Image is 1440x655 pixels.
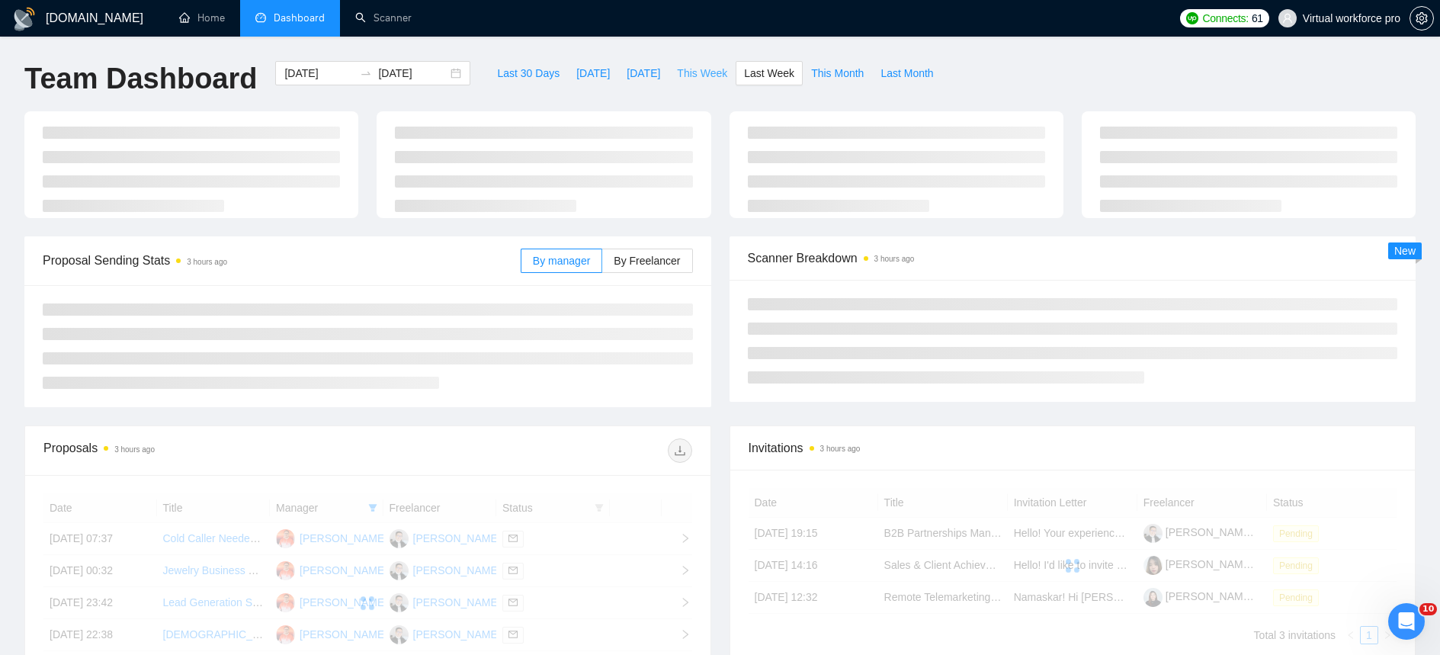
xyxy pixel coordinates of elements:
span: Last Week [744,65,794,82]
span: to [360,67,372,79]
time: 3 hours ago [187,258,227,266]
button: [DATE] [568,61,618,85]
span: Connects: [1203,10,1249,27]
span: This Month [811,65,864,82]
span: [DATE] [576,65,610,82]
img: logo [12,7,37,31]
button: Last 30 Days [489,61,568,85]
button: setting [1410,6,1434,31]
time: 3 hours ago [820,445,861,453]
span: This Week [677,65,727,82]
span: swap-right [360,67,372,79]
input: Start date [284,65,354,82]
button: This Month [803,61,872,85]
span: Last 30 Days [497,65,560,82]
span: Dashboard [274,11,325,24]
span: 10 [1419,603,1437,615]
button: Last Week [736,61,803,85]
iframe: Intercom live chat [1388,603,1425,640]
span: Last Month [880,65,933,82]
span: Scanner Breakdown [748,249,1398,268]
div: Proposals [43,438,367,463]
time: 3 hours ago [114,445,155,454]
span: dashboard [255,12,266,23]
input: End date [378,65,447,82]
span: user [1282,13,1293,24]
span: 61 [1252,10,1263,27]
button: This Week [669,61,736,85]
span: [DATE] [627,65,660,82]
button: Last Month [872,61,941,85]
span: Invitations [749,438,1397,458]
button: [DATE] [618,61,669,85]
img: upwork-logo.png [1186,12,1198,24]
a: homeHome [179,11,225,24]
span: Proposal Sending Stats [43,251,521,270]
span: New [1394,245,1416,257]
h1: Team Dashboard [24,61,257,97]
a: setting [1410,12,1434,24]
span: By Freelancer [614,255,680,267]
a: searchScanner [355,11,412,24]
span: setting [1410,12,1433,24]
span: By manager [533,255,590,267]
time: 3 hours ago [874,255,915,263]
